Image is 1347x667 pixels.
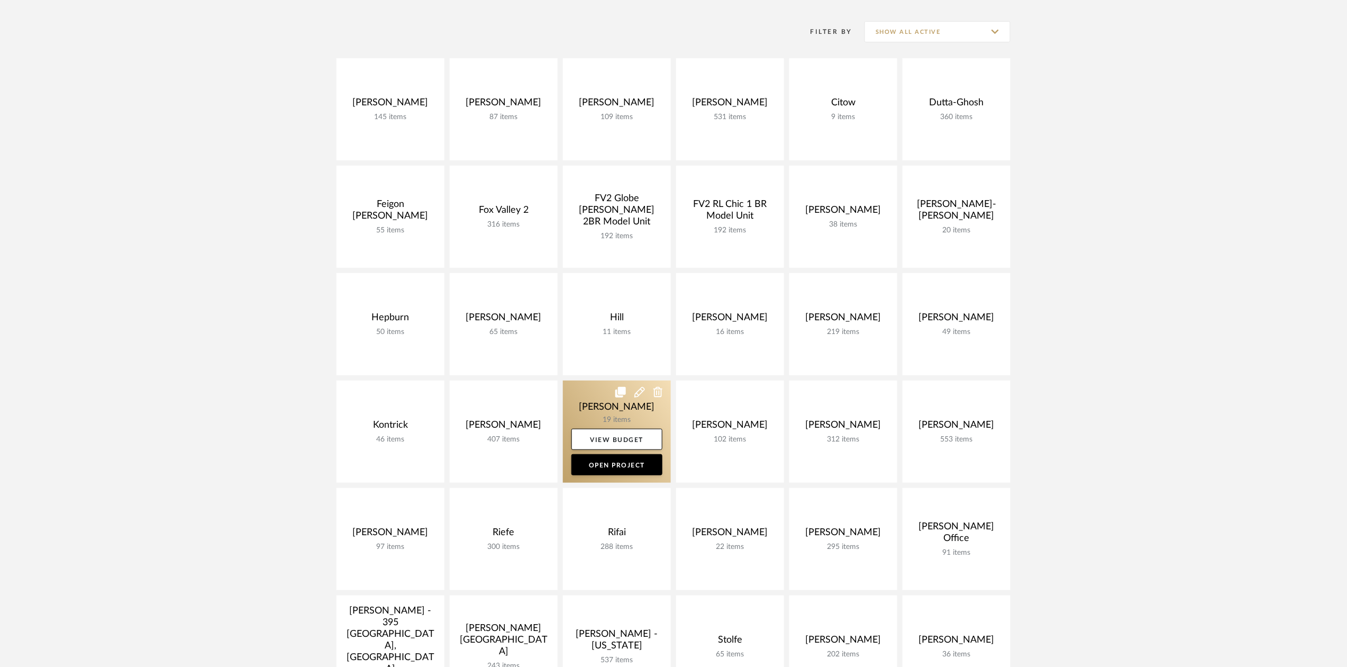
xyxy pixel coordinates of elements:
div: [PERSON_NAME] [458,97,549,113]
a: View Budget [571,429,662,450]
div: 55 items [345,226,436,235]
div: 20 items [911,226,1002,235]
a: Open Project [571,454,662,475]
div: 22 items [685,543,776,552]
div: Fox Valley 2 [458,204,549,220]
div: FV2 RL Chic 1 BR Model Unit [685,199,776,226]
div: [PERSON_NAME] [685,97,776,113]
div: 316 items [458,220,549,229]
div: Riefe [458,527,549,543]
div: 9 items [798,113,889,122]
div: 91 items [911,548,1002,557]
div: 50 items [345,328,436,337]
div: FV2 Globe [PERSON_NAME] 2BR Model Unit [571,193,662,232]
div: 46 items [345,435,436,444]
div: [PERSON_NAME] [798,204,889,220]
div: 360 items [911,113,1002,122]
div: 87 items [458,113,549,122]
div: [PERSON_NAME] - [US_STATE] [571,628,662,656]
div: [PERSON_NAME] [798,527,889,543]
div: [PERSON_NAME] Office [911,521,1002,548]
div: 36 items [911,650,1002,659]
div: 295 items [798,543,889,552]
div: 192 items [571,232,662,241]
div: Rifai [571,527,662,543]
div: 38 items [798,220,889,229]
div: 65 items [458,328,549,337]
div: [PERSON_NAME] [345,527,436,543]
div: 531 items [685,113,776,122]
div: Filter By [797,26,852,37]
div: Citow [798,97,889,113]
div: Hepburn [345,312,436,328]
div: 312 items [798,435,889,444]
div: [PERSON_NAME] [798,312,889,328]
div: 537 items [571,656,662,665]
div: [PERSON_NAME] [345,97,436,113]
div: [PERSON_NAME] [685,312,776,328]
div: Dutta-Ghosh [911,97,1002,113]
div: [PERSON_NAME] [798,419,889,435]
div: 102 items [685,435,776,444]
div: 202 items [798,650,889,659]
div: 97 items [345,543,436,552]
div: Feigon [PERSON_NAME] [345,199,436,226]
div: 553 items [911,435,1002,444]
div: [PERSON_NAME] [911,419,1002,435]
div: [PERSON_NAME] [458,419,549,435]
div: [PERSON_NAME] [571,97,662,113]
div: 49 items [911,328,1002,337]
div: 407 items [458,435,549,444]
div: [PERSON_NAME] [911,634,1002,650]
div: 192 items [685,226,776,235]
div: Hill [571,312,662,328]
div: [PERSON_NAME] [798,634,889,650]
div: [PERSON_NAME] [685,527,776,543]
div: 109 items [571,113,662,122]
div: 288 items [571,543,662,552]
div: [PERSON_NAME]-[PERSON_NAME] [911,199,1002,226]
div: Kontrick [345,419,436,435]
div: 219 items [798,328,889,337]
div: 300 items [458,543,549,552]
div: 16 items [685,328,776,337]
div: [PERSON_NAME] [458,312,549,328]
div: Stolfe [685,634,776,650]
div: 11 items [571,328,662,337]
div: 65 items [685,650,776,659]
div: 145 items [345,113,436,122]
div: [PERSON_NAME] [685,419,776,435]
div: [PERSON_NAME] [911,312,1002,328]
div: [PERSON_NAME][GEOGRAPHIC_DATA] [458,623,549,662]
